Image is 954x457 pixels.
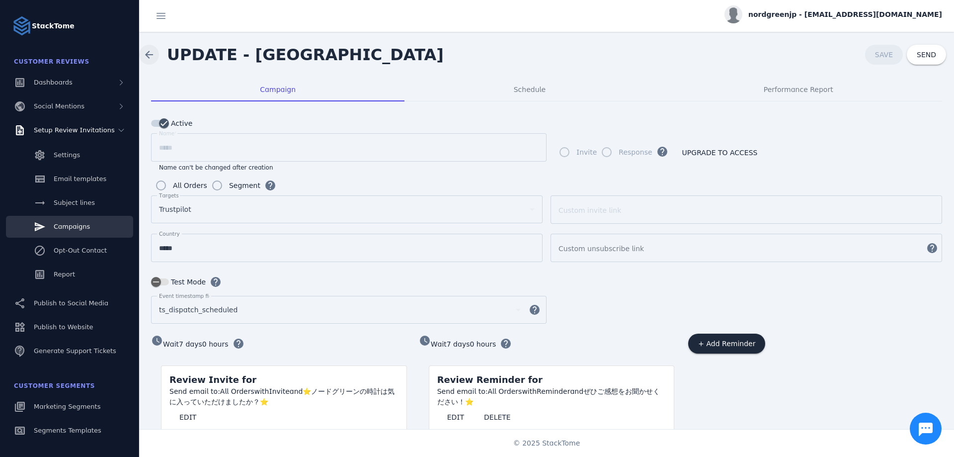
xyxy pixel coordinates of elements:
[254,387,269,395] span: with
[558,245,644,253] mat-label: Custom unsubscribe link
[159,293,217,299] mat-label: Event timestamp field
[169,117,192,129] label: Active
[34,347,116,355] span: Generate Support Tickets
[419,335,431,347] mat-icon: watch_later
[6,192,133,214] a: Subject lines
[227,180,260,191] label: Segment
[173,180,207,191] div: All Orders
[437,386,666,407] div: Reminder ぜひご感想をお聞かせください！⭐
[617,146,652,158] label: Response
[159,231,180,237] mat-label: Country
[6,264,133,285] a: Report
[54,223,90,230] span: Campaigns
[748,9,942,20] span: nordgreenjp - [EMAIL_ADDRESS][DOMAIN_NAME]
[179,340,202,348] span: 7 days
[167,45,444,64] span: UPDATE - [GEOGRAPHIC_DATA]
[6,396,133,418] a: Marketing Segments
[34,102,84,110] span: Social Mentions
[169,407,206,427] button: EDIT
[474,407,521,427] button: DELETE
[907,45,946,65] button: SEND
[54,175,106,183] span: Email templates
[34,323,93,331] span: Publish to Website
[514,86,546,93] span: Schedule
[558,206,621,214] mat-label: Custom invite link
[169,374,256,385] span: Review Invite for
[260,86,296,93] span: Campaign
[6,340,133,362] a: Generate Support Tickets
[54,199,95,206] span: Subject lines
[34,299,108,307] span: Publish to Social Media
[6,292,133,314] a: Publish to Social Media
[6,144,133,166] a: Settings
[6,168,133,190] a: Email templates
[513,438,580,449] span: © 2025 StackTome
[220,387,254,395] span: All Orders
[437,407,474,427] button: EDIT
[431,340,447,348] span: Wait
[574,146,597,158] label: Invite
[447,414,464,421] span: EDIT
[570,387,583,395] span: and
[159,192,179,198] mat-label: Targets
[54,151,80,159] span: Settings
[437,374,543,385] span: Review Reminder for
[484,414,511,421] span: DELETE
[764,86,833,93] span: Performance Report
[54,271,75,278] span: Report
[488,387,522,395] span: All Orders
[6,420,133,442] a: Segments Templates
[32,21,75,31] strong: StackTome
[159,242,535,254] input: Country
[159,162,273,172] mat-hint: Name can't be changed after creation
[12,16,32,36] img: Logo image
[54,247,107,254] span: Opt-Out Contact
[523,304,547,316] mat-icon: help
[14,58,89,65] span: Customer Reviews
[159,203,191,215] span: Trustpilot
[522,387,537,395] span: with
[290,387,303,395] span: and
[447,340,470,348] span: 7 days
[159,130,174,136] mat-label: Name
[34,126,115,134] span: Setup Review Invitations
[672,143,768,163] button: UPGRADE TO ACCESS
[151,335,163,347] mat-icon: watch_later
[14,382,95,389] span: Customer Segments
[724,5,942,23] button: nordgreenjp - [EMAIL_ADDRESS][DOMAIN_NAME]
[470,340,496,348] span: 0 hours
[917,51,936,58] span: SEND
[6,240,133,262] a: Opt-Out Contact
[163,340,179,348] span: Wait
[169,387,220,395] span: Send email to:
[724,5,742,23] img: profile.jpg
[34,427,101,434] span: Segments Templates
[34,403,100,410] span: Marketing Segments
[179,414,196,421] span: EDIT
[169,276,206,288] label: Test Mode
[688,334,765,354] button: + Add Reminder
[34,79,73,86] span: Dashboards
[159,304,238,316] span: ts_dispatch_scheduled
[437,387,488,395] span: Send email to:
[6,316,133,338] a: Publish to Website
[202,340,229,348] span: 0 hours
[6,216,133,238] a: Campaigns
[698,340,755,347] span: + Add Reminder
[682,149,758,156] span: UPGRADE TO ACCESS
[169,386,398,407] div: Invite ⭐ノードグリーンの時計は気に入っていただけましたか？⭐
